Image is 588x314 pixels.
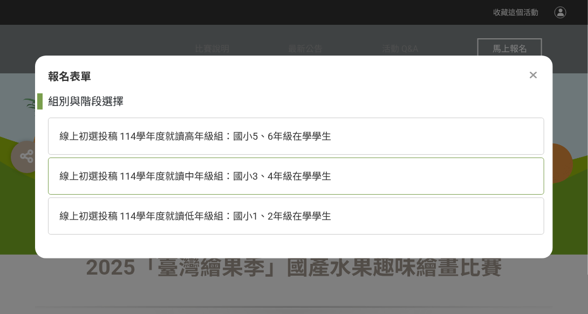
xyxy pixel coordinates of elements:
span: 線上初選投稿 114學年度就讀高年級組：國小5、6年級在學學生 [59,131,331,142]
a: 活動 Q&A [382,25,418,73]
a: 最新公告 [289,25,323,73]
span: 線上初選投稿 114學年度就讀低年級組：國小1、2年級在學學生 [59,210,331,222]
span: 報名表單 [48,70,91,83]
span: 線上初選投稿 114學年度就讀中年級組：國小3、4年級在學學生 [59,170,331,182]
span: 收藏這個活動 [493,8,538,17]
button: 馬上報名 [477,38,542,60]
h1: 2025「臺灣繪果季」國產水果趣味繪畫比賽 [35,255,553,281]
span: 最新公告 [289,44,323,54]
span: 比賽說明 [195,44,229,54]
span: 馬上報名 [493,44,527,54]
a: 比賽說明 [195,25,229,73]
span: 活動 Q&A [382,44,418,54]
div: 組別與階段選擇 [48,93,544,110]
